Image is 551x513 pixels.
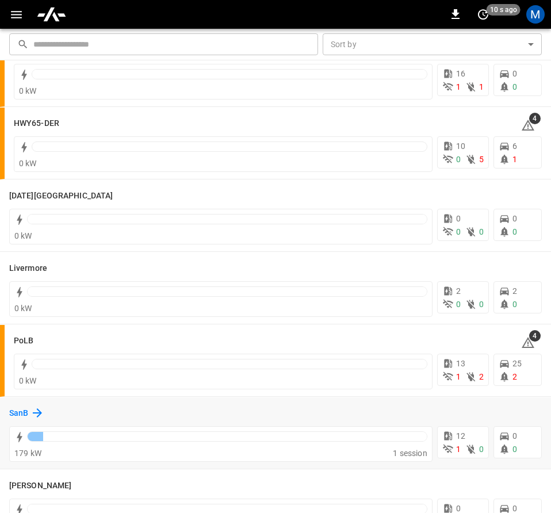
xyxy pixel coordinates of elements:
[479,372,484,381] span: 2
[512,69,517,78] span: 0
[456,82,461,91] span: 1
[512,300,517,309] span: 0
[393,449,427,458] span: 1 session
[9,480,71,492] h6: Vernon
[456,227,461,236] span: 0
[479,300,484,309] span: 0
[9,407,28,420] h6: SanB
[526,5,545,24] div: profile-icon
[474,5,492,24] button: set refresh interval
[456,69,465,78] span: 16
[14,304,32,313] span: 0 kW
[14,117,59,130] h6: HWY65-DER
[512,504,517,513] span: 0
[456,214,461,223] span: 0
[456,504,461,513] span: 0
[456,359,465,368] span: 13
[456,286,461,296] span: 2
[512,155,517,164] span: 1
[512,445,517,454] span: 0
[479,155,484,164] span: 5
[456,445,461,454] span: 1
[14,231,32,240] span: 0 kW
[19,86,37,95] span: 0 kW
[456,155,461,164] span: 0
[512,214,517,223] span: 0
[512,286,517,296] span: 2
[36,3,67,25] img: ampcontrol.io logo
[512,227,517,236] span: 0
[19,376,37,385] span: 0 kW
[456,141,465,151] span: 10
[512,359,522,368] span: 25
[487,4,521,16] span: 10 s ago
[512,372,517,381] span: 2
[479,227,484,236] span: 0
[512,82,517,91] span: 0
[479,82,484,91] span: 1
[456,431,465,441] span: 12
[529,330,541,342] span: 4
[19,159,37,168] span: 0 kW
[529,113,541,124] span: 4
[456,300,461,309] span: 0
[9,262,47,275] h6: Livermore
[9,190,113,202] h6: Karma Center
[14,335,33,347] h6: PoLB
[456,372,461,381] span: 1
[512,141,517,151] span: 6
[479,445,484,454] span: 0
[512,431,517,441] span: 0
[14,449,41,458] span: 179 kW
